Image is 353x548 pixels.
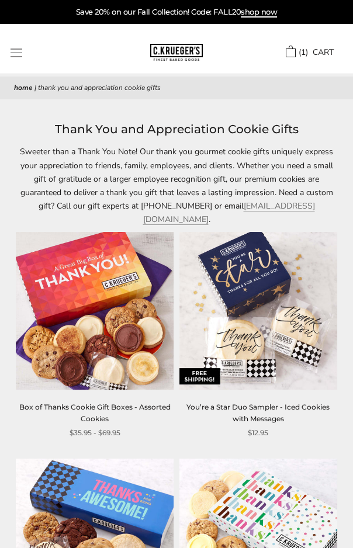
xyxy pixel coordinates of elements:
[34,83,36,92] span: |
[14,120,339,139] h1: Thank You and Appreciation Cookie Gifts
[286,47,334,58] a: (1) CART
[150,44,203,61] img: C.KRUEGER'S
[76,7,278,18] a: Save 20% on our Fall Collection! Code: FALL20shop now
[11,48,22,57] button: Open navigation
[19,403,171,423] a: Box of Thanks Cookie Gift Boxes - Assorted Cookies
[14,82,339,94] nav: breadcrumbs
[143,200,315,225] a: [EMAIL_ADDRESS][DOMAIN_NAME]
[241,7,277,18] span: shop now
[16,232,174,390] img: Box of Thanks Cookie Gift Boxes - Assorted Cookies
[248,427,268,439] span: $12.95
[186,403,330,423] a: You’re a Star Duo Sampler - Iced Cookies with Messages
[38,83,161,92] span: Thank You and Appreciation Cookie Gifts
[14,83,33,92] a: Home
[70,427,120,439] span: $35.95 - $69.95
[14,145,339,226] p: Sweeter than a Thank You Note! Our thank you gourmet cookie gifts uniquely express your appreciat...
[179,232,337,390] img: You’re a Star Duo Sampler - Iced Cookies with Messages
